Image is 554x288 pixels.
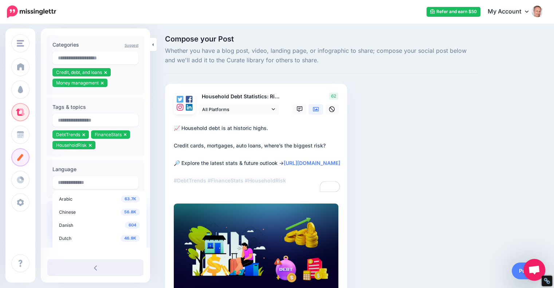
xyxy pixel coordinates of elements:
[55,233,144,244] a: 46.9K Dutch
[202,106,270,113] span: All Platforms
[17,40,24,47] img: menu.png
[55,220,144,230] a: 604 Danish
[121,209,140,216] span: 56.8K
[59,196,72,202] span: Arabic
[59,222,73,228] span: Danish
[523,259,545,281] div: Open chat
[52,40,138,49] label: Categories
[7,5,56,18] img: Missinglettr
[174,124,341,194] textarea: To enrich screen reader interactions, please activate Accessibility in Grammarly extension settings
[59,236,71,241] span: Dutch
[125,43,138,47] a: Suggest
[174,124,341,185] div: 📈 Household debt is at historic highs. Credit cards, mortgages, auto loans, where’s the biggest r...
[95,132,122,137] span: FinanceStats
[125,222,140,229] span: 604
[52,103,138,111] label: Tags & topics
[199,92,279,101] p: Household Debt Statistics: Risks, Trends & What Comes Next
[121,196,140,202] span: 63.7K
[121,235,140,242] span: 46.9K
[55,193,144,204] a: 63.7K Arabic
[427,7,480,17] a: Refer and earn $50
[165,35,478,43] span: Compose your Post
[512,263,545,279] a: Publish
[56,70,102,75] span: Credit, debt, and loans
[56,132,80,137] span: DebtTrends
[56,142,87,148] span: HouseholdRisk
[55,206,144,217] a: 56.8K Chinese
[329,92,338,100] span: 62
[59,209,76,215] span: Chinese
[56,80,99,86] span: Money management
[199,104,279,115] a: All Platforms
[165,46,478,65] span: Whether you have a blog post, video, landing page, or infographic to share; compose your social p...
[543,277,550,284] div: Restore Info Box &#10;&#10;NoFollow Info:&#10; META-Robots NoFollow: &#09;true&#10; META-Robots N...
[480,3,543,21] a: My Account
[52,165,138,174] label: Language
